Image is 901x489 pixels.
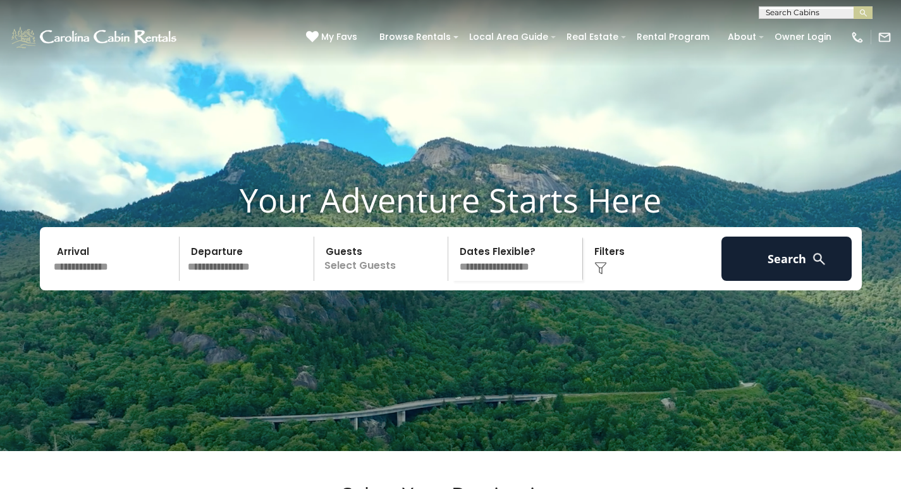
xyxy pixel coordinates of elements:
[630,27,716,47] a: Rental Program
[721,237,852,281] button: Search
[594,262,607,275] img: filter--v1.png
[560,27,625,47] a: Real Estate
[811,251,827,267] img: search-regular-white.png
[9,180,892,220] h1: Your Adventure Starts Here
[768,27,838,47] a: Owner Login
[878,30,892,44] img: mail-regular-white.png
[9,25,180,50] img: White-1-1-2.png
[373,27,457,47] a: Browse Rentals
[850,30,864,44] img: phone-regular-white.png
[321,30,357,44] span: My Favs
[306,30,360,44] a: My Favs
[721,27,763,47] a: About
[463,27,555,47] a: Local Area Guide
[318,237,448,281] p: Select Guests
